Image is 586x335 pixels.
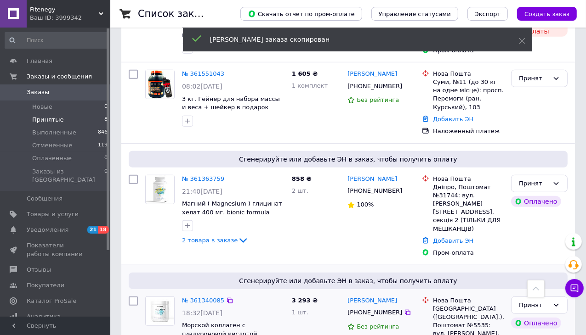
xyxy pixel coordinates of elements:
[132,276,564,285] span: Сгенерируйте или добавьте ЭН в заказ, чтобы получить оплату
[347,296,397,305] a: [PERSON_NAME]
[132,155,564,164] span: Сгенерируйте или добавьте ЭН в заказ, чтобы получить оплату
[32,141,72,150] span: Отмененные
[346,307,404,318] div: [PHONE_NUMBER]
[292,70,318,77] span: 1 605 ₴
[145,175,175,204] a: Фото товару
[32,116,64,124] span: Принятые
[433,237,473,244] a: Добавить ЭН
[104,154,108,162] span: 0
[138,8,217,19] h1: Список заказов
[30,14,110,22] div: Ваш ID: 3999342
[27,241,85,258] span: Показатели работы компании
[433,249,504,257] div: Пром-оплата
[292,309,308,316] span: 1 шт.
[27,195,63,203] span: Сообщения
[182,70,224,77] a: № 361551043
[467,7,508,21] button: Экспорт
[433,175,504,183] div: Нова Пошта
[32,103,52,111] span: Новые
[182,175,224,182] a: № 361363759
[182,297,224,304] a: № 361340085
[433,296,504,305] div: Нова Пошта
[182,22,278,38] a: Коллаген 2 типа для суставов витамин С 240 капсул 120
[519,301,549,310] div: Принят
[519,74,549,84] div: Принят
[104,116,108,124] span: 8
[182,83,222,90] span: 08:02[DATE]
[27,226,68,234] span: Уведомления
[519,179,549,189] div: Принят
[433,70,504,78] div: Нова Пошта
[27,88,49,96] span: Заказы
[347,175,397,184] a: [PERSON_NAME]
[87,226,98,234] span: 21
[98,141,108,150] span: 119
[146,297,174,325] img: Фото товару
[182,309,222,317] span: 18:32[DATE]
[182,237,249,244] a: 2 товара в заказе
[146,70,174,99] img: Фото товару
[27,297,76,305] span: Каталог ProSale
[27,266,51,274] span: Отзывы
[475,11,501,17] span: Экспорт
[248,10,355,18] span: Скачать отчет по пром-оплате
[182,188,222,195] span: 21:40[DATE]
[182,95,280,119] a: 3 кг. Гейнер для набора массы и веса + шейкер в подарок [GEOGRAPHIC_DATA] Банан
[32,154,72,162] span: Оплаченные
[292,187,308,194] span: 2 шт.
[433,78,504,112] div: Суми, №11 (до 30 кг на одне місце): просп. Перемоги (ран. Курський), 103
[508,10,577,17] a: Создать заказ
[27,313,61,321] span: Аналитика
[347,70,397,78] a: [PERSON_NAME]
[292,297,318,304] span: 3 293 ₴
[292,175,312,182] span: 858 ₴
[210,35,496,44] div: [PERSON_NAME] заказа скопирован
[524,11,569,17] span: Создать заказ
[371,7,458,21] button: Управление статусами
[346,80,404,92] div: [PHONE_NUMBER]
[240,7,362,21] button: Скачать отчет по пром-оплате
[357,323,399,330] span: Без рейтинга
[32,167,104,184] span: Заказы из [GEOGRAPHIC_DATA]
[98,226,108,234] span: 18
[27,73,92,81] span: Заказы и сообщения
[5,32,108,49] input: Поиск
[27,57,52,65] span: Главная
[433,116,473,123] a: Добавить ЭН
[98,128,108,137] span: 846
[357,96,399,103] span: Без рейтинга
[146,175,174,204] img: Фото товару
[433,183,504,233] div: Дніпро, Поштомат №31744: вул. [PERSON_NAME][STREET_ADDRESS], секція 2 (ТІЛЬКИ ДЛЯ МЕШКАНЦІВ)
[565,279,584,297] button: Чат с покупателем
[511,196,561,207] div: Оплачено
[145,70,175,99] a: Фото товару
[346,185,404,197] div: [PHONE_NUMBER]
[30,6,99,14] span: Fitenegy
[511,318,561,329] div: Оплачено
[357,201,374,208] span: 100%
[104,103,108,111] span: 0
[292,82,328,89] span: 1 комплект
[104,167,108,184] span: 0
[182,237,238,244] span: 2 товара в заказе
[517,7,577,21] button: Создать заказ
[145,296,175,326] a: Фото товару
[27,210,79,218] span: Товары и услуги
[379,11,451,17] span: Управление статусами
[27,281,64,290] span: Покупатели
[433,127,504,135] div: Наложенный платеж
[32,128,76,137] span: Выполненные
[182,200,282,216] a: Магний ( Magnesium ) глицинат хелат 400 мг. bionic formula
